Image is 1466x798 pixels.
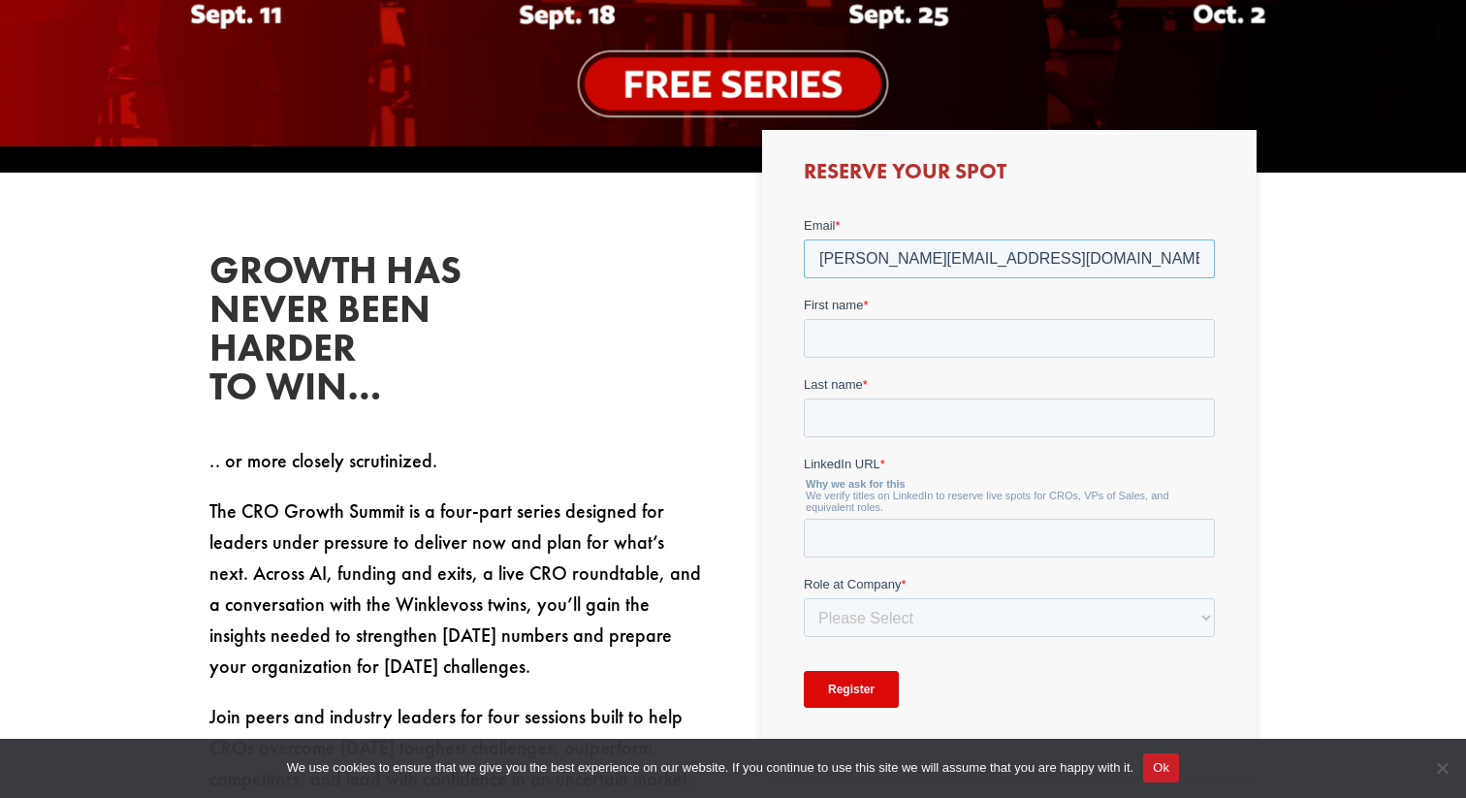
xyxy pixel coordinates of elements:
[804,161,1215,192] h3: Reserve Your Spot
[1143,753,1179,782] button: Ok
[209,251,500,416] h2: Growth has never been harder to win…
[287,758,1133,778] span: We use cookies to ensure that we give you the best experience on our website. If you continue to ...
[804,216,1215,745] iframe: Form 0
[209,498,701,679] span: The CRO Growth Summit is a four-part series designed for leaders under pressure to deliver now an...
[1432,758,1451,778] span: No
[209,448,437,473] span: .. or more closely scrutinized.
[209,704,692,791] span: Join peers and industry leaders for four sessions built to help CROs overcome [DATE] toughest cha...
